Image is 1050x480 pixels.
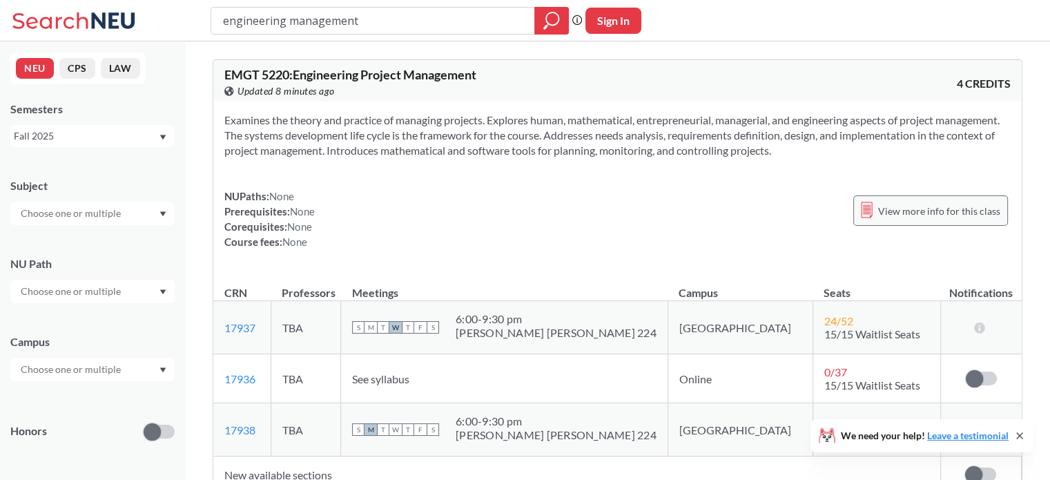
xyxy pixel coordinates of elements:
a: 17938 [224,423,255,436]
span: F [414,423,427,436]
div: Dropdown arrow [10,280,175,303]
button: Sign In [585,8,641,34]
span: 15/15 Waitlist Seats [824,327,920,340]
div: Dropdown arrow [10,358,175,381]
span: 0 / 52 [824,416,847,430]
svg: Dropdown arrow [159,367,166,373]
span: M [364,423,377,436]
th: Professors [271,271,340,301]
a: 17937 [224,321,255,334]
button: LAW [101,58,140,79]
div: Fall 2025 [14,128,158,144]
td: [GEOGRAPHIC_DATA] [668,301,813,354]
p: Honors [10,423,47,439]
input: Class, professor, course number, "phrase" [222,9,525,32]
span: S [427,423,439,436]
svg: magnifying glass [543,11,560,30]
span: EMGT 5220 : Engineering Project Management [224,67,476,82]
td: TBA [271,354,340,403]
button: CPS [59,58,95,79]
th: Campus [668,271,813,301]
span: T [402,423,414,436]
div: Dropdown arrow [10,202,175,225]
svg: Dropdown arrow [159,135,166,140]
div: [PERSON_NAME] [PERSON_NAME] 224 [456,326,657,340]
span: View more info for this class [878,202,1000,220]
th: Meetings [341,271,668,301]
span: W [389,321,402,334]
span: S [352,423,364,436]
div: 6:00 - 9:30 pm [456,414,657,428]
div: CRN [224,285,247,300]
div: [PERSON_NAME] [PERSON_NAME] 224 [456,428,657,442]
span: 15/15 Waitlist Seats [824,378,920,392]
button: NEU [16,58,54,79]
input: Choose one or multiple [14,361,130,378]
div: Subject [10,178,175,193]
span: None [287,220,312,233]
a: Leave a testimonial [927,430,1009,441]
div: Fall 2025Dropdown arrow [10,125,175,147]
svg: Dropdown arrow [159,289,166,295]
td: Online [668,354,813,403]
section: Examines the theory and practice of managing projects. Explores human, mathematical, entrepreneur... [224,113,1011,158]
th: Notifications [940,271,1021,301]
span: We need your help! [841,431,1009,441]
input: Choose one or multiple [14,205,130,222]
th: Seats [813,271,940,301]
td: [GEOGRAPHIC_DATA] [668,403,813,457]
div: NUPaths: Prerequisites: Corequisites: Course fees: [224,189,315,249]
div: 6:00 - 9:30 pm [456,312,657,326]
span: None [282,236,307,248]
a: 17936 [224,372,255,385]
input: Choose one or multiple [14,283,130,300]
span: W [389,423,402,436]
span: See syllabus [352,372,409,385]
span: M [364,321,377,334]
div: NU Path [10,256,175,271]
span: T [377,321,389,334]
div: magnifying glass [534,7,569,35]
td: TBA [271,301,340,354]
span: S [352,321,364,334]
div: Semesters [10,102,175,117]
span: 4 CREDITS [957,76,1011,91]
span: 0 / 37 [824,365,847,378]
span: T [402,321,414,334]
span: S [427,321,439,334]
span: Updated 8 minutes ago [237,84,335,99]
span: F [414,321,427,334]
td: TBA [271,403,340,457]
span: T [377,423,389,436]
span: None [269,190,294,202]
span: 24 / 52 [824,314,853,327]
span: None [290,205,315,218]
svg: Dropdown arrow [159,211,166,217]
div: Campus [10,334,175,349]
